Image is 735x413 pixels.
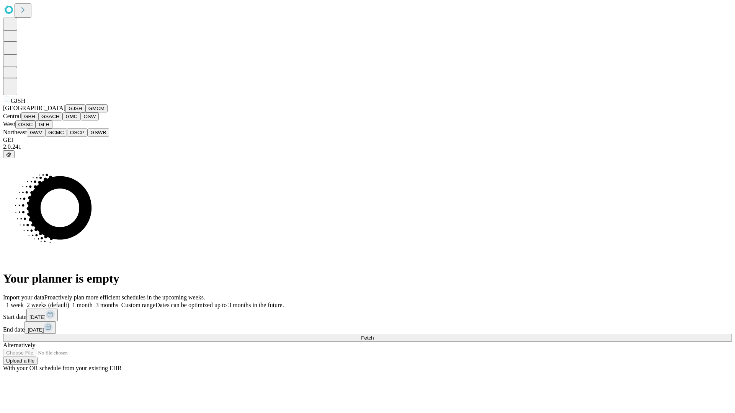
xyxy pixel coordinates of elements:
[3,309,732,321] div: Start date
[88,128,109,137] button: GSWB
[67,128,88,137] button: OSCP
[3,334,732,342] button: Fetch
[3,143,732,150] div: 2.0.241
[45,128,67,137] button: GCMC
[27,302,69,308] span: 2 weeks (default)
[24,321,56,334] button: [DATE]
[85,104,108,112] button: GMCM
[28,327,44,333] span: [DATE]
[15,120,36,128] button: OSSC
[72,302,93,308] span: 1 month
[3,129,27,135] span: Northeast
[21,112,38,120] button: GBH
[3,321,732,334] div: End date
[3,294,44,301] span: Import your data
[6,151,11,157] span: @
[3,137,732,143] div: GEI
[62,112,80,120] button: GMC
[3,113,21,119] span: Central
[81,112,99,120] button: OSW
[3,365,122,371] span: With your OR schedule from your existing EHR
[155,302,284,308] span: Dates can be optimized up to 3 months in the future.
[26,309,58,321] button: [DATE]
[38,112,62,120] button: GSACH
[11,98,25,104] span: GJSH
[44,294,205,301] span: Proactively plan more efficient schedules in the upcoming weeks.
[121,302,155,308] span: Custom range
[3,121,15,127] span: West
[3,105,65,111] span: [GEOGRAPHIC_DATA]
[361,335,374,341] span: Fetch
[3,272,732,286] h1: Your planner is empty
[3,342,35,348] span: Alternatively
[27,128,45,137] button: GWV
[6,302,24,308] span: 1 week
[3,150,15,158] button: @
[96,302,118,308] span: 3 months
[3,357,38,365] button: Upload a file
[36,120,52,128] button: GLH
[65,104,85,112] button: GJSH
[29,314,46,320] span: [DATE]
